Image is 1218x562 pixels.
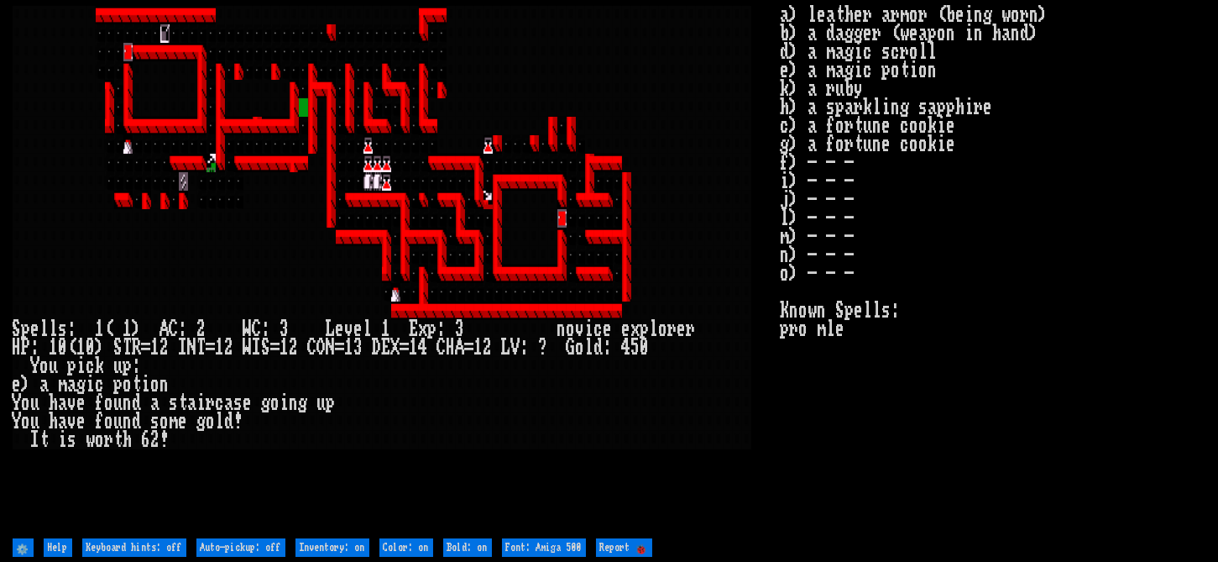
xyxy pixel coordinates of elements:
[345,339,354,357] div: 1
[197,339,206,357] div: T
[465,339,474,357] div: =
[142,339,151,357] div: =
[114,339,123,357] div: S
[22,376,31,394] div: )
[262,394,271,412] div: g
[295,538,369,557] input: Inventory: on
[437,320,447,339] div: :
[105,431,114,449] div: r
[271,339,280,357] div: =
[123,320,133,339] div: 1
[280,339,290,357] div: 1
[382,320,391,339] div: 1
[13,394,22,412] div: Y
[234,412,243,431] div: !
[105,412,114,431] div: o
[447,339,456,357] div: H
[225,412,234,431] div: d
[86,357,96,376] div: c
[114,431,123,449] div: t
[77,339,86,357] div: 1
[13,376,22,394] div: e
[133,376,142,394] div: t
[77,376,86,394] div: g
[456,339,465,357] div: A
[327,394,336,412] div: p
[373,339,382,357] div: D
[345,320,354,339] div: v
[243,320,253,339] div: W
[262,320,271,339] div: :
[520,339,530,357] div: :
[160,320,170,339] div: A
[68,339,77,357] div: (
[631,339,640,357] div: 5
[327,339,336,357] div: N
[142,376,151,394] div: i
[290,394,299,412] div: n
[142,431,151,449] div: 6
[59,431,68,449] div: i
[114,394,123,412] div: u
[557,320,567,339] div: n
[50,320,59,339] div: l
[96,339,105,357] div: )
[68,357,77,376] div: p
[225,394,234,412] div: a
[170,412,179,431] div: m
[539,339,548,357] div: ?
[123,376,133,394] div: o
[437,339,447,357] div: C
[410,320,419,339] div: E
[133,412,142,431] div: d
[96,431,105,449] div: o
[13,412,22,431] div: Y
[585,320,594,339] div: i
[668,320,677,339] div: r
[197,394,206,412] div: i
[585,339,594,357] div: l
[640,320,650,339] div: p
[659,320,668,339] div: o
[576,339,585,357] div: o
[640,339,650,357] div: 0
[133,394,142,412] div: d
[22,394,31,412] div: o
[105,320,114,339] div: (
[604,339,613,357] div: :
[86,376,96,394] div: i
[336,320,345,339] div: e
[243,339,253,357] div: W
[271,394,280,412] div: o
[502,538,586,557] input: Font: Amiga 500
[363,320,373,339] div: l
[59,339,68,357] div: 0
[96,412,105,431] div: f
[511,339,520,357] div: V
[428,320,437,339] div: p
[336,339,345,357] div: =
[567,320,576,339] div: o
[123,357,133,376] div: p
[31,357,40,376] div: Y
[780,6,1206,534] stats: a) leather armor (being worn) b) a dagger (weapon in hand) d) a magic scroll e) a magic potion k)...
[206,394,216,412] div: r
[123,431,133,449] div: h
[22,339,31,357] div: P
[179,320,188,339] div: :
[502,339,511,357] div: L
[179,412,188,431] div: e
[567,339,576,357] div: G
[290,339,299,357] div: 2
[151,412,160,431] div: s
[379,538,433,557] input: Color: on
[50,412,59,431] div: h
[419,320,428,339] div: x
[31,431,40,449] div: I
[596,538,652,557] input: Report 🐞
[31,412,40,431] div: u
[456,320,465,339] div: 3
[77,357,86,376] div: i
[96,376,105,394] div: c
[68,412,77,431] div: v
